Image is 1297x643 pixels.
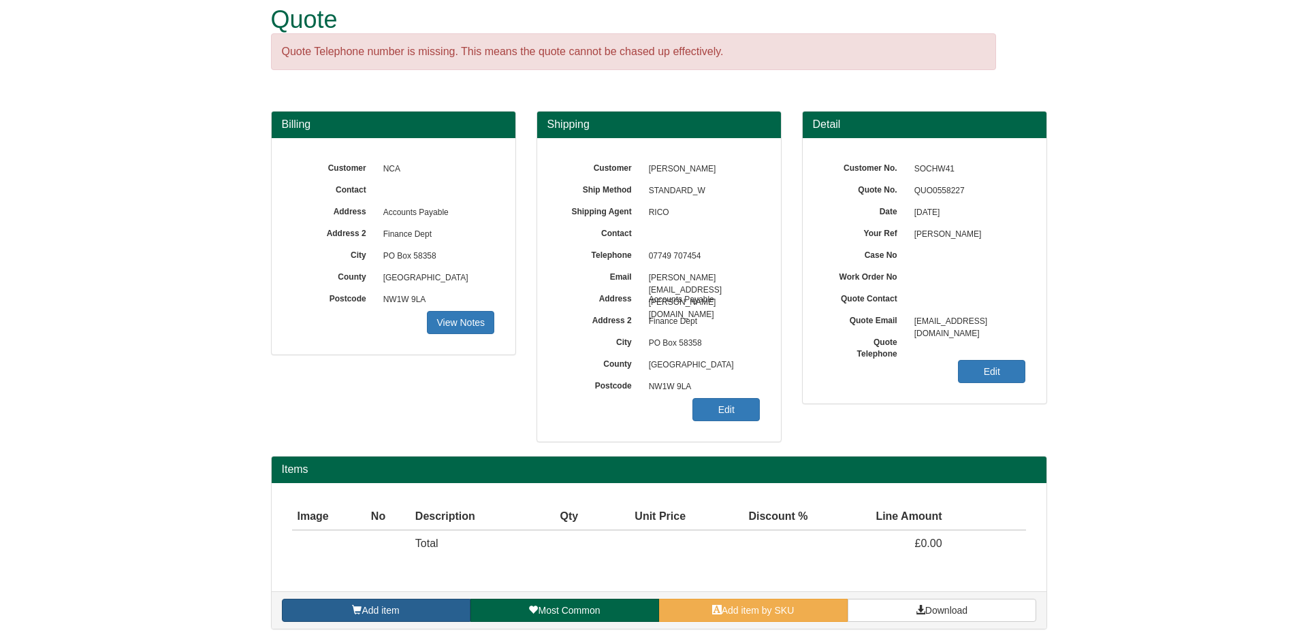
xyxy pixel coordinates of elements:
span: Finance Dept [377,224,495,246]
th: No [366,504,410,531]
label: Address 2 [292,224,377,240]
label: Your Ref [823,224,908,240]
span: £0.00 [915,538,942,549]
a: Download [848,599,1036,622]
span: Add item [362,605,399,616]
a: View Notes [427,311,494,334]
h1: Quote [271,6,996,33]
span: PO Box 58358 [377,246,495,267]
td: Total [410,530,533,557]
span: QUO0558227 [908,180,1026,202]
label: Customer No. [823,159,908,174]
span: [GEOGRAPHIC_DATA] [377,267,495,289]
span: [PERSON_NAME] [642,159,760,180]
label: Shipping Agent [558,202,642,218]
label: Postcode [558,376,642,392]
h3: Shipping [547,118,771,131]
label: County [558,355,642,370]
label: Contact [292,180,377,196]
th: Description [410,504,533,531]
span: NW1W 9LA [642,376,760,398]
label: Quote Email [823,311,908,327]
label: Quote Contact [823,289,908,305]
th: Image [292,504,366,531]
label: Address 2 [558,311,642,327]
label: Email [558,267,642,283]
label: Date [823,202,908,218]
a: Edit [958,360,1025,383]
label: Address [292,202,377,218]
span: NCA [377,159,495,180]
span: 07749 707454 [642,246,760,267]
h2: Items [282,463,1036,476]
label: Address [558,289,642,305]
label: Customer [292,159,377,174]
span: Download [925,605,967,616]
label: Postcode [292,289,377,305]
span: SOCHW41 [908,159,1026,180]
label: City [292,246,377,261]
label: Case No [823,246,908,261]
label: Quote Telephone [823,333,908,360]
th: Qty [533,504,583,531]
span: NW1W 9LA [377,289,495,311]
label: Contact [558,224,642,240]
span: Add item by SKU [722,605,795,616]
span: Finance Dept [642,311,760,333]
span: [EMAIL_ADDRESS][DOMAIN_NAME] [908,311,1026,333]
span: [GEOGRAPHIC_DATA] [642,355,760,376]
span: STANDARD_W [642,180,760,202]
h3: Detail [813,118,1036,131]
label: County [292,267,377,283]
label: Ship Method [558,180,642,196]
a: Edit [692,398,760,421]
span: PO Box 58358 [642,333,760,355]
span: Accounts Payable [642,289,760,311]
label: Customer [558,159,642,174]
span: RICO [642,202,760,224]
span: [PERSON_NAME] [908,224,1026,246]
label: Telephone [558,246,642,261]
label: Quote No. [823,180,908,196]
th: Discount % [691,504,814,531]
span: [PERSON_NAME][EMAIL_ADDRESS][PERSON_NAME][DOMAIN_NAME] [642,267,760,289]
th: Line Amount [814,504,948,531]
th: Unit Price [583,504,691,531]
label: City [558,333,642,348]
span: Most Common [538,605,600,616]
label: Work Order No [823,267,908,283]
h3: Billing [282,118,505,131]
span: [DATE] [908,202,1026,224]
div: Quote Telephone number is missing. This means the quote cannot be chased up effectively. [271,33,996,71]
span: Accounts Payable [377,202,495,224]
